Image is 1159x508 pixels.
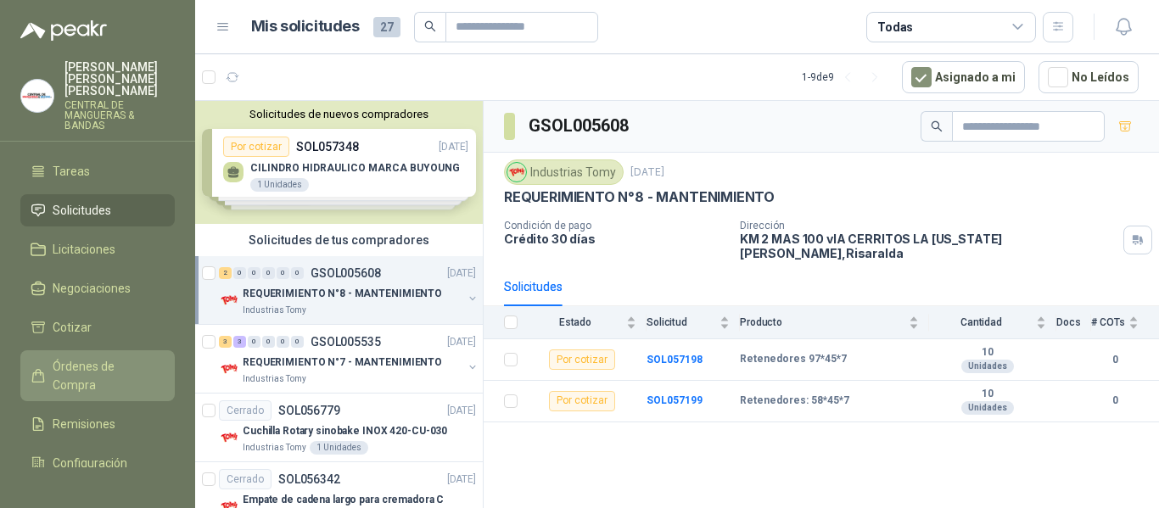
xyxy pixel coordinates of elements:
p: GSOL005535 [311,336,381,348]
p: Industrias Tomy [243,372,306,386]
div: 0 [277,336,289,348]
span: search [931,120,943,132]
div: 0 [291,267,304,279]
th: Estado [528,306,647,339]
p: Cuchilla Rotary sinobake INOX 420-CU-030 [243,423,447,439]
a: Configuración [20,447,175,479]
a: SOL057198 [647,354,703,366]
div: Por cotizar [549,349,615,370]
p: SOL056342 [278,473,340,485]
div: Todas [877,18,913,36]
button: No Leídos [1039,61,1139,93]
p: KM 2 MAS 100 vIA CERRITOS LA [US_STATE] [PERSON_NAME] , Risaralda [740,232,1117,260]
span: Solicitudes [53,201,111,220]
span: Tareas [53,162,90,181]
p: Dirección [740,220,1117,232]
b: 0 [1091,352,1139,368]
a: 2 0 0 0 0 0 GSOL005608[DATE] Company LogoREQUERIMIENTO N°8 - MANTENIMIENTOIndustrias Tomy [219,263,479,317]
p: Industrias Tomy [243,441,306,455]
div: Industrias Tomy [504,159,624,185]
img: Company Logo [21,80,53,112]
div: 2 [219,267,232,279]
span: Cotizar [53,318,92,337]
th: Docs [1056,306,1091,339]
a: Órdenes de Compra [20,350,175,401]
div: Solicitudes de nuevos compradoresPor cotizarSOL057348[DATE] CILINDRO HIDRAULICO MARCA BUYOUNG1 Un... [195,101,483,224]
div: 0 [262,336,275,348]
p: REQUERIMIENTO N°8 - MANTENIMIENTO [243,286,442,302]
h3: GSOL005608 [529,113,631,139]
p: [DATE] [447,334,476,350]
button: Solicitudes de nuevos compradores [202,108,476,120]
img: Company Logo [219,359,239,379]
p: Condición de pago [504,220,726,232]
div: Cerrado [219,400,272,421]
div: Cerrado [219,469,272,489]
span: search [424,20,436,32]
div: 0 [248,267,260,279]
th: Cantidad [929,306,1056,339]
span: Licitaciones [53,240,115,259]
a: 3 3 0 0 0 0 GSOL005535[DATE] Company LogoREQUERIMIENTO N°7 - MANTENIMIENTOIndustrias Tomy [219,332,479,386]
span: Estado [528,316,623,328]
div: 0 [248,336,260,348]
a: Licitaciones [20,233,175,265]
button: Asignado a mi [902,61,1025,93]
p: [DATE] [447,472,476,488]
p: Empate de cadena largo para cremadora C [243,492,444,508]
p: REQUERIMIENTO N°7 - MANTENIMIENTO [243,354,442,371]
th: Producto [740,306,929,339]
p: [DATE] [447,403,476,419]
div: Unidades [961,401,1014,415]
span: Producto [740,316,905,328]
span: 27 [373,17,400,37]
p: REQUERIMIENTO N°8 - MANTENIMIENTO [504,188,775,206]
div: 1 Unidades [310,441,368,455]
p: GSOL005608 [311,267,381,279]
img: Company Logo [219,427,239,448]
p: [DATE] [447,265,476,282]
div: Solicitudes de tus compradores [195,224,483,256]
b: 10 [929,388,1046,401]
p: [DATE] [630,165,664,181]
div: 0 [233,267,246,279]
div: 0 [291,336,304,348]
div: 3 [233,336,246,348]
p: SOL056779 [278,405,340,416]
p: Crédito 30 días [504,232,726,246]
div: Por cotizar [549,391,615,411]
p: CENTRAL DE MANGUERAS & BANDAS [64,100,175,131]
div: Unidades [961,360,1014,373]
img: Logo peakr [20,20,107,41]
a: Tareas [20,155,175,187]
h1: Mis solicitudes [251,14,360,39]
b: Retenedores: 58*45*7 [740,394,849,408]
a: Cotizar [20,311,175,343]
p: Industrias Tomy [243,304,306,317]
img: Company Logo [507,163,526,181]
b: 10 [929,346,1046,360]
p: [PERSON_NAME] [PERSON_NAME] [PERSON_NAME] [64,61,175,97]
span: Negociaciones [53,279,131,298]
div: 1 - 9 de 9 [802,64,888,91]
div: 3 [219,336,232,348]
a: Remisiones [20,408,175,440]
span: # COTs [1091,316,1125,328]
span: Configuración [53,454,127,472]
span: Cantidad [929,316,1033,328]
span: Solicitud [647,316,716,328]
span: Remisiones [53,415,115,433]
a: CerradoSOL056779[DATE] Company LogoCuchilla Rotary sinobake INOX 420-CU-030Industrias Tomy1 Unidades [195,394,483,462]
th: Solicitud [647,306,740,339]
div: 0 [277,267,289,279]
th: # COTs [1091,306,1159,339]
div: 0 [262,267,275,279]
b: Retenedores 97*45*7 [740,353,847,366]
span: Órdenes de Compra [53,357,159,394]
img: Company Logo [219,290,239,310]
b: 0 [1091,393,1139,409]
a: Solicitudes [20,194,175,226]
a: SOL057199 [647,394,703,406]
